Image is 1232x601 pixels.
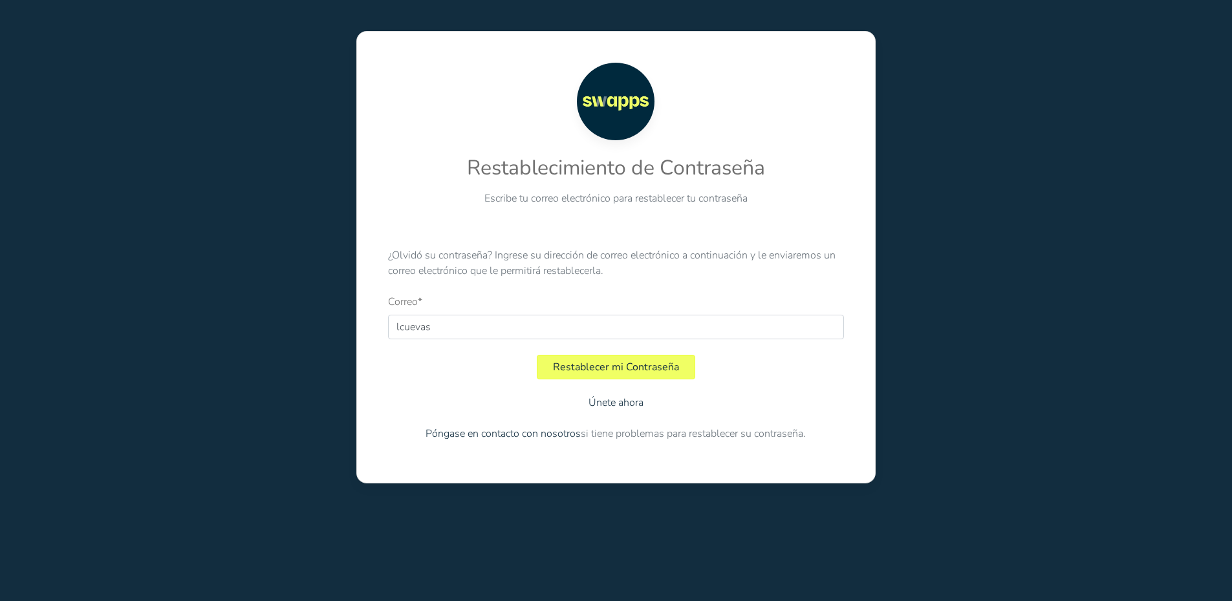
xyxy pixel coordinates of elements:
[388,191,844,206] p: Escribe tu correo electrónico para restablecer tu contraseña
[388,156,844,180] h2: Restablecimiento de Contraseña
[577,63,654,140] img: Swapps logo
[388,426,844,441] p: si tiene problemas para restablecer su contraseña.
[426,427,581,441] a: Póngase en contacto con nosotros
[537,355,695,379] button: Restablecer mi Contraseña
[388,248,844,279] p: ¿Olvidó su contraseña? Ingrese su dirección de correo electrónico a continuación y le enviaremos ...
[388,294,422,310] label: Correo
[589,395,643,410] a: Únete ahora
[388,315,844,339] input: Dirección de correo electrónico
